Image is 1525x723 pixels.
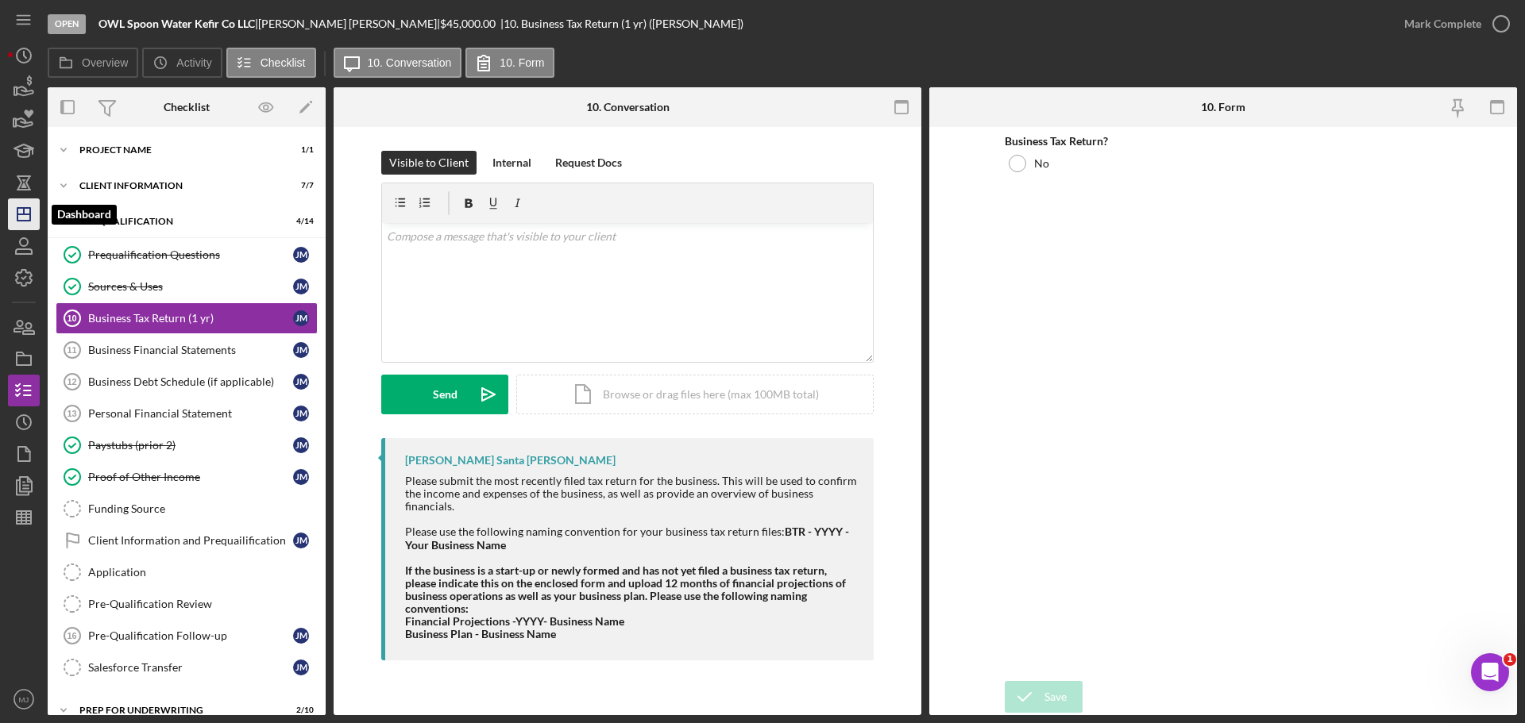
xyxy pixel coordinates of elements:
div: | 10. Business Tax Return (1 yr) ([PERSON_NAME]) [500,17,743,30]
button: Send [381,375,508,414]
div: Send [433,375,457,414]
div: Visible to Client [389,151,469,175]
div: Mark Complete [1404,8,1481,40]
div: Business Financial Statements [88,344,293,356]
button: Visible to Client [381,151,477,175]
tspan: 13 [67,409,76,418]
strong: Business Plan - Business Name [405,627,556,640]
div: | [98,17,258,30]
a: Salesforce TransferJM [56,652,318,683]
div: Pre-Qualification Follow-up [88,629,293,642]
button: 10. Conversation [334,48,462,78]
div: Prep for Underwriting [79,706,274,715]
tspan: 10 [67,313,76,323]
label: Activity [176,56,211,69]
button: MJ [8,683,40,715]
div: 10. Form [1201,101,1245,113]
label: 10. Conversation [368,56,452,69]
a: Funding Source [56,493,318,525]
div: J M [293,437,309,453]
a: 16Pre-Qualification Follow-upJM [56,620,318,652]
div: Please submit the most recently filed tax return for the business. This will be used to confirm t... [405,475,858,552]
div: Application [88,566,317,579]
div: Prequalification Questions [88,248,293,261]
a: Paystubs (prior 2)JM [56,429,318,461]
button: Activity [142,48,222,78]
button: Save [1005,681,1083,713]
div: $45,000.00 [440,17,500,30]
div: 4 / 14 [285,217,314,226]
div: J M [293,247,309,263]
div: J M [293,406,309,421]
tspan: 16 [67,631,76,640]
div: Funding Source [88,502,317,515]
b: OWL Spoon Water Kefir Co LLC [98,17,255,30]
a: Client Information and PrequailificationJM [56,525,318,556]
div: Salesforce Transfer [88,661,293,674]
button: Request Docs [547,151,630,175]
div: J M [293,660,309,675]
a: Application [56,556,318,588]
a: Pre-Qualification Review [56,588,318,620]
div: 1 / 1 [285,145,314,155]
div: Internal [492,151,531,175]
strong: Financial Projections -YYYY- Business Name [405,614,624,628]
label: Checklist [261,56,306,69]
button: Mark Complete [1388,8,1517,40]
div: Business Tax Return (1 yr) [88,312,293,325]
div: Request Docs [555,151,622,175]
div: 10. Conversation [586,101,670,113]
strong: BTR - YYYY - Your Business Name [405,525,849,551]
div: Sources & Uses [88,280,293,293]
div: J M [293,469,309,485]
iframe: Intercom live chat [1471,653,1509,691]
div: Project Name [79,145,274,155]
div: J M [293,628,309,644]
span: 1 [1504,653,1516,666]
a: 13Personal Financial StatementJM [56,398,318,429]
div: Proof of Other Income [88,471,293,483]
div: Client Information [79,181,274,190]
label: 10. Form [500,56,544,69]
a: 11Business Financial StatementsJM [56,334,318,366]
div: J M [293,533,309,548]
div: [PERSON_NAME] Santa [PERSON_NAME] [405,454,616,467]
div: Pre-Qualification Review [88,598,317,610]
div: J M [293,374,309,390]
div: Personal Financial Statement [88,407,293,420]
label: Overview [82,56,128,69]
label: No [1034,157,1049,170]
div: J M [293,279,309,294]
div: Business Debt Schedule (if applicable) [88,375,293,388]
div: Checklist [164,101,210,113]
a: Proof of Other IncomeJM [56,461,318,493]
button: 10. Form [465,48,554,78]
div: J M [293,342,309,358]
div: Prequalification [79,217,274,226]
a: Prequalification QuestionsJM [56,239,318,271]
button: Internal [485,151,539,175]
button: Overview [48,48,138,78]
div: 2 / 10 [285,706,314,715]
a: 10Business Tax Return (1 yr)JM [56,302,318,334]
div: Save [1044,681,1067,713]
tspan: 12 [67,377,76,386]
div: Paystubs (prior 2) [88,439,293,452]
tspan: 11 [67,345,76,355]
a: 12Business Debt Schedule (if applicable)JM [56,366,318,398]
div: Open [48,14,86,34]
div: [PERSON_NAME] [PERSON_NAME] | [258,17,440,30]
div: Client Information and Prequailification [88,534,293,547]
text: MJ [19,695,29,704]
div: Business Tax Return? [1005,135,1442,148]
button: Checklist [226,48,316,78]
div: 7 / 7 [285,181,314,190]
a: Sources & UsesJM [56,271,318,302]
div: J M [293,310,309,326]
strong: If the business is a start-up or newly formed and has not yet filed a business tax return, please... [405,563,846,615]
